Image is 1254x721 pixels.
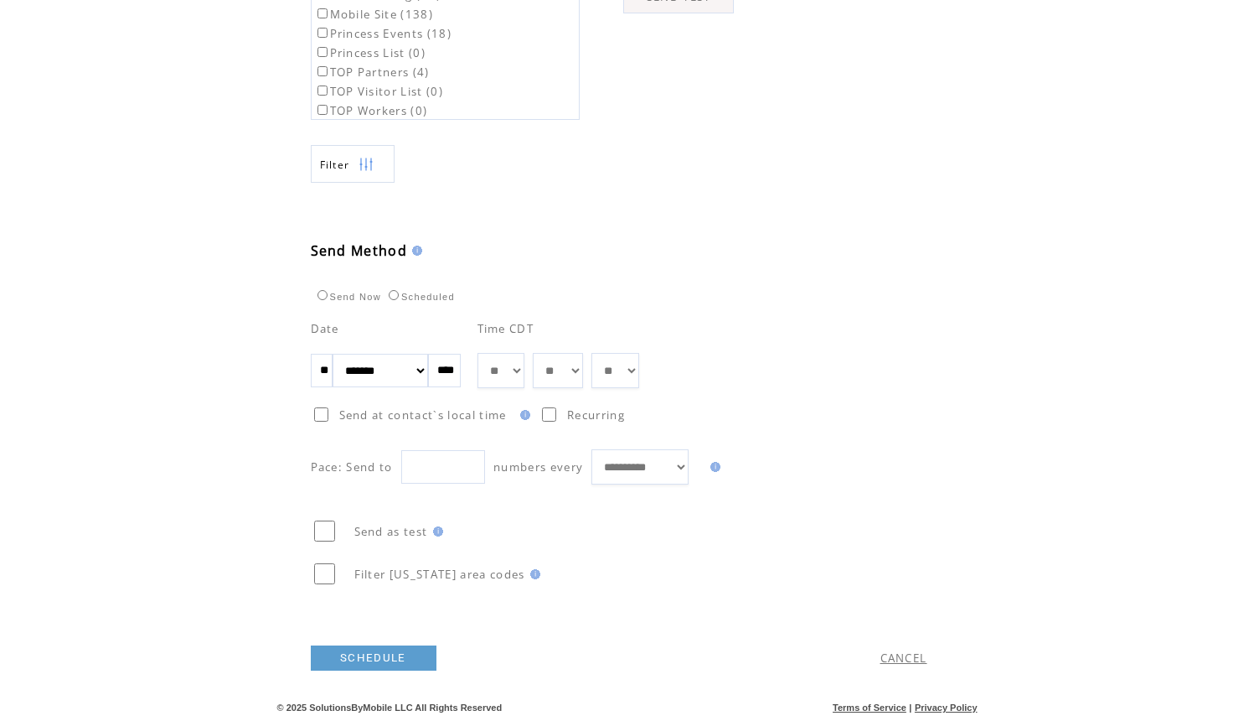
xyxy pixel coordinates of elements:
[317,47,328,57] input: Princess List (0)
[317,8,328,18] input: Mobile Site (138)
[389,290,399,300] input: Scheduled
[354,567,525,582] span: Filter [US_STATE] area codes
[515,410,530,420] img: help.gif
[833,703,906,713] a: Terms of Service
[880,651,927,666] a: CANCEL
[311,241,408,260] span: Send Method
[314,65,430,80] label: TOP Partners (4)
[317,105,328,115] input: TOP Workers (0)
[705,462,720,472] img: help.gif
[311,646,436,671] a: SCHEDULE
[477,321,534,336] span: Time CDT
[313,292,381,302] label: Send Now
[525,569,540,579] img: help.gif
[407,246,422,256] img: help.gif
[277,703,503,713] span: © 2025 SolutionsByMobile LLC All Rights Reserved
[311,459,393,475] span: Pace: Send to
[493,459,583,475] span: numbers every
[339,407,507,423] span: Send at contact`s local time
[359,146,374,184] img: filters.png
[384,292,455,302] label: Scheduled
[314,7,434,22] label: Mobile Site (138)
[311,145,395,183] a: Filter
[317,28,328,38] input: Princess Events (18)
[567,407,625,423] span: Recurring
[909,703,911,713] span: |
[915,703,978,713] a: Privacy Policy
[314,103,428,118] label: TOP Workers (0)
[317,290,328,300] input: Send Now
[314,26,452,41] label: Princess Events (18)
[428,526,443,537] img: help.gif
[354,524,428,539] span: Send as test
[311,321,339,336] span: Date
[314,45,426,60] label: Princess List (0)
[317,66,328,76] input: TOP Partners (4)
[317,86,328,96] input: TOP Visitor List (0)
[314,84,444,99] label: TOP Visitor List (0)
[320,158,350,172] span: Show filters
